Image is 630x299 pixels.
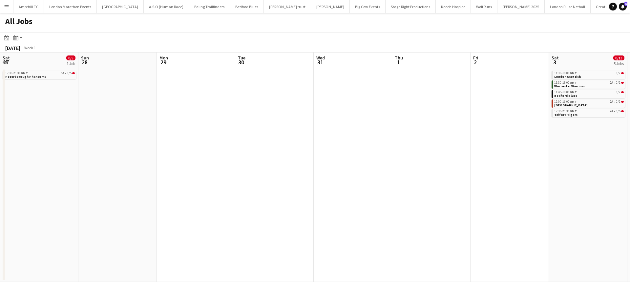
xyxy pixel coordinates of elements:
[80,58,89,66] span: 28
[621,110,624,112] span: 0/5
[610,110,613,113] span: 7A
[570,80,577,85] span: GMT
[552,71,625,80] div: 11:30-18:00GMT0/2London Scottish
[316,55,325,61] span: Wed
[386,0,436,13] button: Stage Right Productions
[554,91,577,94] span: 11:45-18:00
[554,84,585,88] span: Worcester Warriors
[350,0,386,13] button: Big Cow Events
[552,99,625,109] div: 12:00-16:00GMT2A•0/2[GEOGRAPHIC_DATA]
[5,72,75,75] div: •
[3,71,76,80] div: 17:30-21:30GMT5A•0/5Peterborough Phantoms
[67,61,75,66] div: 1 Job
[473,55,478,61] span: Fri
[614,61,624,66] div: 5 Jobs
[616,100,620,103] span: 0/2
[552,80,625,90] div: 11:30-18:00GMT2A•0/2Worcester Warriors
[554,72,577,75] span: 11:30-18:00
[66,55,75,60] span: 0/5
[471,0,497,13] button: Wolf Runs
[264,0,311,13] button: [PERSON_NAME] trust
[395,55,403,61] span: Thu
[570,90,577,94] span: GMT
[97,0,144,13] button: [GEOGRAPHIC_DATA]
[570,109,577,113] span: GMT
[616,81,620,84] span: 0/2
[554,90,624,97] a: 11:45-18:00GMT0/2Bedford Blues
[2,58,10,66] span: 27
[545,0,591,13] button: London Pulse Netball
[616,91,620,94] span: 0/2
[552,90,625,99] div: 11:45-18:00GMT0/2Bedford Blues
[554,99,624,107] a: 12:00-16:00GMT2A•0/2[GEOGRAPHIC_DATA]
[552,109,625,118] div: 17:30-21:30GMT7A•0/5Telford Tigers
[72,72,75,74] span: 0/5
[624,2,627,6] span: 6
[554,71,624,78] a: 11:30-18:00GMT0/2London Scottish
[311,0,350,13] button: [PERSON_NAME]
[554,110,624,113] div: •
[554,110,577,113] span: 17:30-21:30
[237,58,245,66] span: 30
[238,55,245,61] span: Tue
[613,55,624,60] span: 0/13
[158,58,168,66] span: 29
[621,82,624,84] span: 0/2
[44,0,97,13] button: London Marathon Events
[554,109,624,117] a: 17:30-21:30GMT7A•0/5Telford Tigers
[621,72,624,74] span: 0/2
[497,0,545,13] button: [PERSON_NAME] 2025
[619,3,627,11] a: 6
[81,55,89,61] span: Sun
[5,75,46,79] span: Peterborough Phantoms
[5,72,28,75] span: 17:30-21:30
[621,91,624,93] span: 0/2
[554,80,624,88] a: 11:30-18:00GMT2A•0/2Worcester Warriors
[554,103,587,107] span: Nottingham
[551,58,559,66] span: 3
[159,55,168,61] span: Mon
[554,100,624,103] div: •
[552,55,559,61] span: Sat
[554,81,577,84] span: 11:30-18:00
[554,94,577,98] span: Bedford Blues
[315,58,325,66] span: 31
[610,81,613,84] span: 2A
[5,45,20,51] div: [DATE]
[570,99,577,104] span: GMT
[5,71,75,78] a: 17:30-21:30GMT5A•0/5Peterborough Phantoms
[616,72,620,75] span: 0/2
[570,71,577,75] span: GMT
[621,101,624,103] span: 0/2
[554,81,624,84] div: •
[3,55,10,61] span: Sat
[610,100,613,103] span: 2A
[554,75,581,79] span: London Scottish
[436,0,471,13] button: Keech Hospice
[616,110,620,113] span: 0/5
[472,58,478,66] span: 2
[13,0,44,13] button: Ampthill TC
[22,45,38,50] span: Week 1
[144,0,189,13] button: A.S.O (Human Race)
[554,113,577,117] span: Telford Tigers
[394,58,403,66] span: 1
[554,100,577,103] span: 12:00-16:00
[189,0,230,13] button: Ealing Trailfinders
[230,0,264,13] button: Bedford Blues
[67,72,72,75] span: 0/5
[61,72,64,75] span: 5A
[21,71,28,75] span: GMT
